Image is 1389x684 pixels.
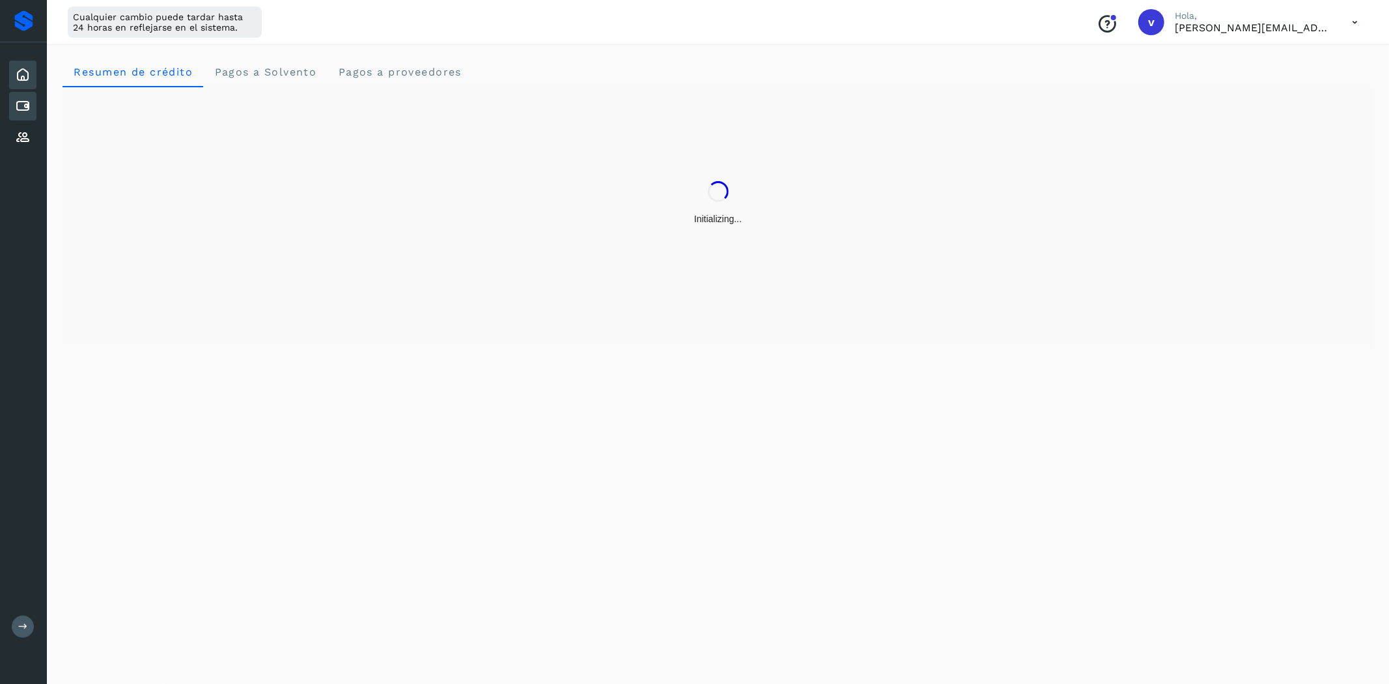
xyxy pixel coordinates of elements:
[1175,10,1331,21] p: Hola,
[9,123,36,152] div: Proveedores
[214,66,316,78] span: Pagos a Solvento
[9,92,36,121] div: Cuentas por pagar
[1175,21,1331,34] p: victor.romero@fidum.com.mx
[73,66,193,78] span: Resumen de crédito
[68,7,262,38] div: Cualquier cambio puede tardar hasta 24 horas en reflejarse en el sistema.
[9,61,36,89] div: Inicio
[337,66,462,78] span: Pagos a proveedores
